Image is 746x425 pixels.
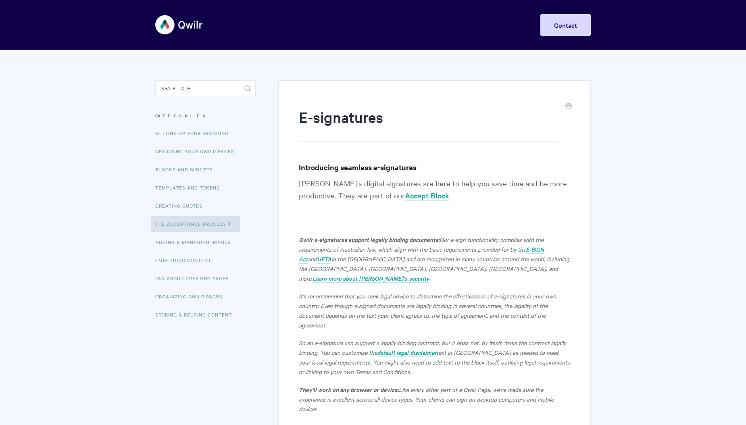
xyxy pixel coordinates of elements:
[377,348,436,356] em: default legal disclaimer
[317,255,331,264] a: UETA
[299,245,544,263] em: E-SIGN Act
[155,234,237,250] a: Adding & Managing Images
[299,255,569,282] em: in the [GEOGRAPHIC_DATA] and are recognized in many countries around the world, including the [GE...
[155,125,235,141] a: Setting up your Branding
[299,385,554,413] em: Like every other part of a Qwilr Page, we've made sure the experience is excellent across all dev...
[155,288,229,304] a: Organizing Qwilr Pages
[565,102,572,111] a: Print this Article
[299,292,556,329] em: It's recommended that you seek legal advice to determine the effectiveness of e-signatures in you...
[155,10,203,40] img: Qwilr Help Center
[299,385,399,394] strong: They'll work on any browser or device:
[299,235,544,253] em: Our e-sign functionality complies with the requirements of Australian law, which align with the b...
[155,80,256,96] input: Search
[155,179,226,196] a: Templates and Tokens
[155,252,217,268] a: Embedding Content
[405,190,449,201] a: Accept Block
[155,161,219,177] a: Blocks and Widgets
[540,14,591,36] a: Contact
[155,198,208,214] a: Creating Quotes
[308,255,317,263] em: and
[155,143,240,159] a: Designing Your Qwilr Pages
[151,216,240,232] a: The Acceptance Process
[299,162,570,173] h3: Introducing seamless e-signatures
[313,274,429,282] em: Learn more about [PERSON_NAME]'s security
[155,108,256,123] h3: Categories
[299,348,570,376] em: text in [GEOGRAPHIC_DATA] as needed to meet your local legal requirements. You might also need to...
[299,177,570,216] p: [PERSON_NAME]'s digital signatures are here to help you save time and be more productive. They ar...
[299,235,440,244] strong: Qwilr e-signatures support legally binding documents:
[377,348,436,357] a: default legal disclaimer
[155,306,238,323] a: Storing & Reusing Content
[429,274,431,282] em: .
[299,107,558,142] h1: E-signatures
[313,274,429,283] a: Learn more about [PERSON_NAME]'s security
[299,245,544,264] a: E-SIGN Act
[317,255,331,263] em: UETA
[155,270,235,286] a: FAQ About Creating Pages
[299,339,566,356] em: So an e-signature can support a legally binding contract, but it does not, by itself, make the co...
